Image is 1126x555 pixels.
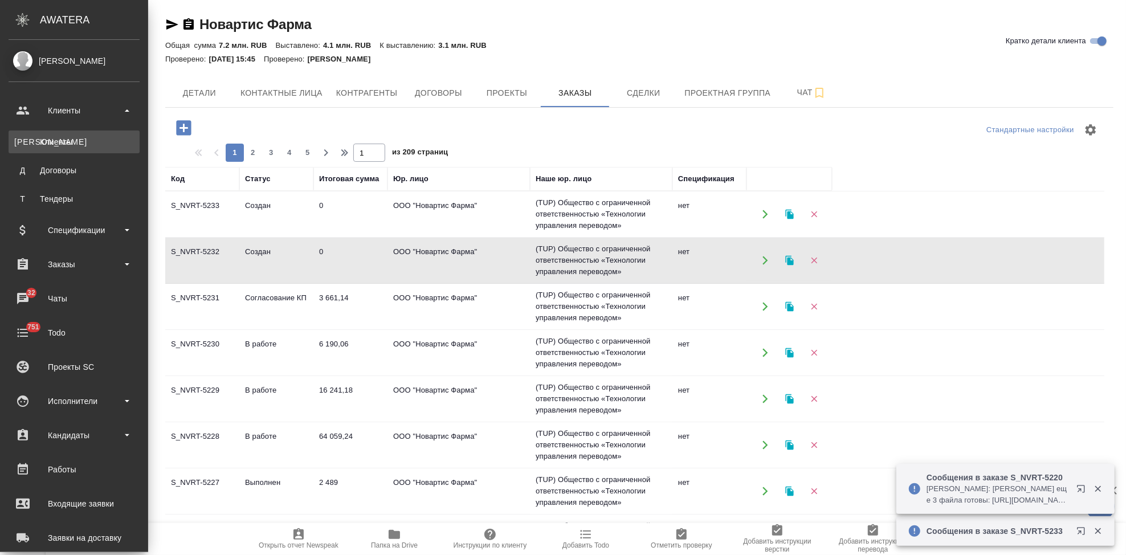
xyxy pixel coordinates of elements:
[239,287,313,327] td: Согласование КП
[562,541,609,549] span: Добавить Todo
[729,523,825,555] button: Добавить инструкции верстки
[313,471,387,511] td: 2 489
[387,240,530,280] td: ООО "Новартис Фарма"
[778,249,801,272] button: Клонировать
[308,55,380,63] p: [PERSON_NAME]
[672,194,746,234] td: нет
[387,471,530,511] td: ООО "Новартис Фарма"
[9,159,140,182] a: ДДоговоры
[239,379,313,419] td: В работе
[3,353,145,381] a: Проекты SC
[313,240,387,280] td: 0
[927,525,1069,537] p: Сообщения в заказе S_NVRT-5233
[672,240,746,280] td: нет
[336,86,398,100] span: Контрагенты
[244,144,262,162] button: 2
[411,86,466,100] span: Договоры
[280,147,299,158] span: 4
[313,425,387,465] td: 64 059,24
[530,284,672,329] td: (TUP) Общество с ограниченной ответственностью «Технологии управления переводом»
[927,483,1069,506] p: [PERSON_NAME]: [PERSON_NAME] еще 3 файла готовы: [URL][DOMAIN_NAME]
[280,144,299,162] button: 4
[778,295,801,319] button: Клонировать
[530,330,672,376] td: (TUP) Общество с ограниченной ответственностью «Технологии управления переводом»
[165,18,179,31] button: Скопировать ссылку для ЯМессенджера
[262,144,280,162] button: 3
[753,387,777,411] button: Открыть
[1006,35,1086,47] span: Кратко детали клиента
[387,287,530,327] td: ООО "Новартис Фарма"
[313,287,387,327] td: 3 661,14
[684,86,770,100] span: Проектная группа
[387,425,530,465] td: ООО "Новартис Фарма"
[14,136,134,148] div: Клиенты
[530,468,672,514] td: (TUP) Общество с ограниченной ответственностью «Технологии управления переводом»
[14,193,134,205] div: Тендеры
[172,86,227,100] span: Детали
[3,455,145,484] a: Работы
[530,376,672,422] td: (TUP) Общество с ограниченной ответственностью «Технологии управления переводом»
[753,295,777,319] button: Открыть
[276,41,323,50] p: Выставлено:
[259,541,338,549] span: Открыть отчет Newspeak
[778,387,801,411] button: Клонировать
[299,147,317,158] span: 5
[313,379,387,419] td: 16 241,18
[651,541,712,549] span: Отметить проверку
[165,240,239,280] td: S_NVRT-5232
[380,41,438,50] p: К выставлению:
[813,86,826,100] svg: Подписаться
[209,55,264,63] p: [DATE] 15:45
[165,379,239,419] td: S_NVRT-5229
[199,17,312,32] a: Новартис Фарма
[802,203,826,226] button: Удалить
[239,425,313,465] td: В работе
[672,379,746,419] td: нет
[168,116,199,140] button: Добавить проект
[442,523,538,555] button: Инструкции по клиенту
[778,480,801,503] button: Клонировать
[454,541,527,549] span: Инструкции по клиенту
[165,333,239,373] td: S_NVRT-5230
[3,524,145,552] a: Заявки на доставку
[239,240,313,280] td: Создан
[778,203,801,226] button: Клонировать
[678,173,735,185] div: Спецификация
[802,341,826,365] button: Удалить
[9,495,140,512] div: Входящие заявки
[171,173,185,185] div: Код
[832,537,914,553] span: Добавить инструкции перевода
[9,461,140,478] div: Работы
[165,41,219,50] p: Общая сумма
[14,165,134,176] div: Договоры
[616,86,671,100] span: Сделки
[9,102,140,119] div: Клиенты
[21,321,46,333] span: 751
[3,489,145,518] a: Входящие заявки
[548,86,602,100] span: Заказы
[9,290,140,307] div: Чаты
[262,147,280,158] span: 3
[1086,526,1109,536] button: Закрыть
[165,194,239,234] td: S_NVRT-5233
[927,472,1069,483] p: Сообщения в заказе S_NVRT-5220
[21,287,42,299] span: 32
[753,434,777,457] button: Открыть
[239,194,313,234] td: Создан
[479,86,534,100] span: Проекты
[9,427,140,444] div: Кандидаты
[299,144,317,162] button: 5
[9,358,140,376] div: Проекты SC
[9,393,140,410] div: Исполнители
[387,333,530,373] td: ООО "Новартис Фарма"
[778,434,801,457] button: Клонировать
[672,471,746,511] td: нет
[536,173,592,185] div: Наше юр. лицо
[9,529,140,546] div: Заявки на доставку
[387,194,530,234] td: ООО "Новартис Фарма"
[219,41,275,50] p: 7.2 млн. RUB
[802,434,826,457] button: Удалить
[672,333,746,373] td: нет
[753,480,777,503] button: Открыть
[393,173,429,185] div: Юр. лицо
